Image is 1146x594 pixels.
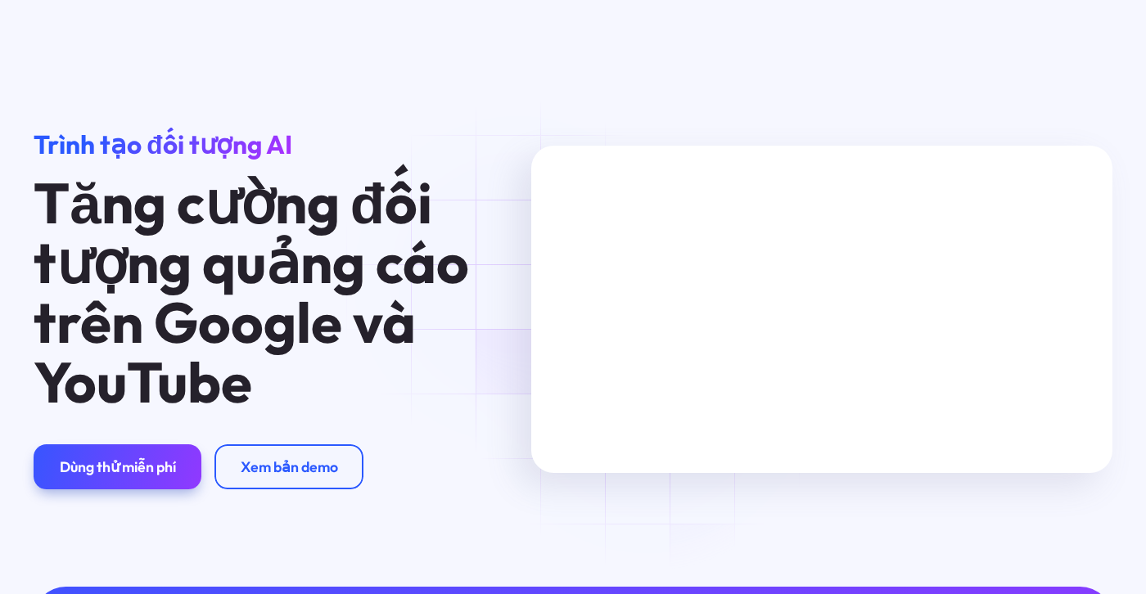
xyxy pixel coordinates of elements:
[60,458,176,476] div: Dùng thử miễn phí
[531,146,1112,473] iframe: KeywordSearch Homepage Welcome
[34,444,201,489] a: Dùng thử miễn phí
[241,458,338,476] div: Xem bản demo
[34,128,291,160] span: Trình tạo đối tượng AI
[34,173,471,412] h1: Tăng cường đối tượng quảng cáo trên Google và YouTube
